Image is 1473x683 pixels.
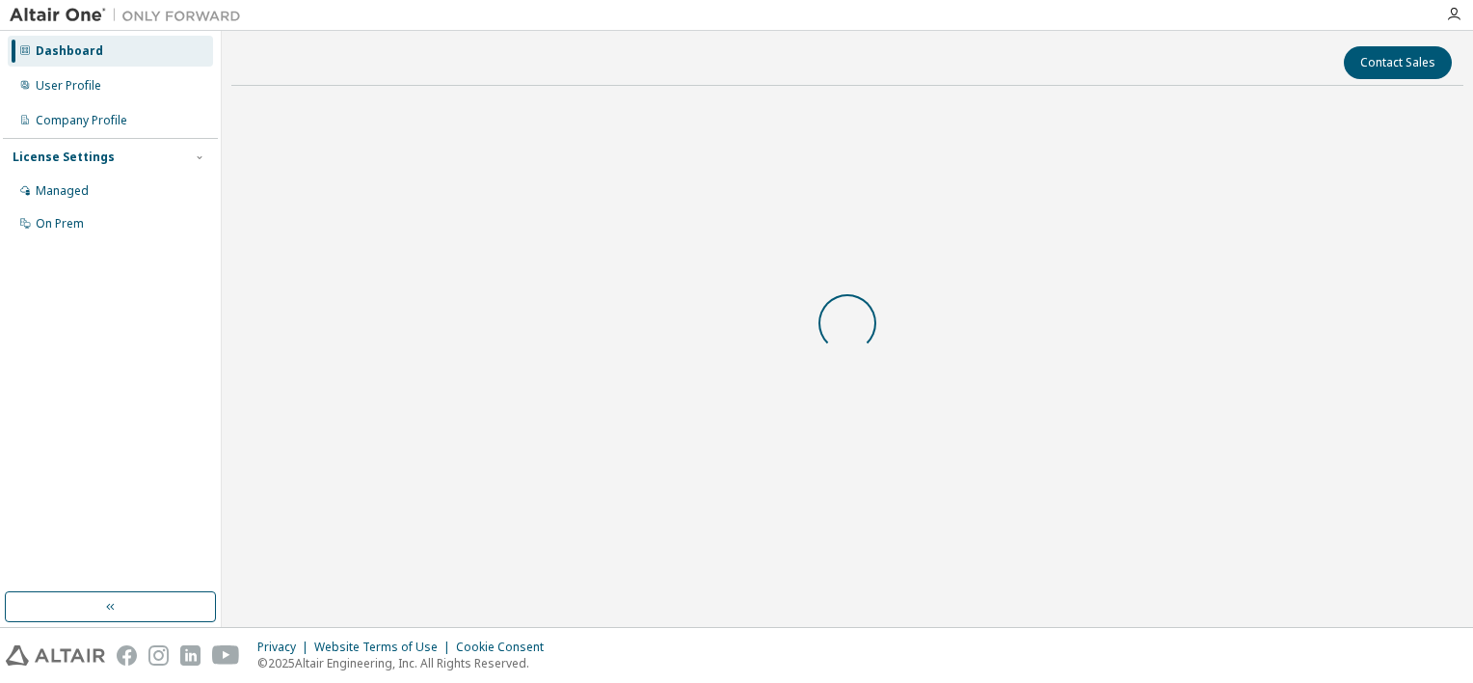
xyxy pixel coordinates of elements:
[456,640,555,655] div: Cookie Consent
[117,645,137,666] img: facebook.svg
[257,640,314,655] div: Privacy
[257,655,555,671] p: © 2025 Altair Engineering, Inc. All Rights Reserved.
[314,640,456,655] div: Website Terms of Use
[36,216,84,232] div: On Prem
[180,645,201,666] img: linkedin.svg
[36,113,127,128] div: Company Profile
[36,78,101,94] div: User Profile
[212,645,240,666] img: youtube.svg
[10,6,251,25] img: Altair One
[6,645,105,666] img: altair_logo.svg
[36,183,89,199] div: Managed
[13,150,115,165] div: License Settings
[1344,46,1452,79] button: Contact Sales
[36,43,103,59] div: Dashboard
[148,645,169,666] img: instagram.svg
